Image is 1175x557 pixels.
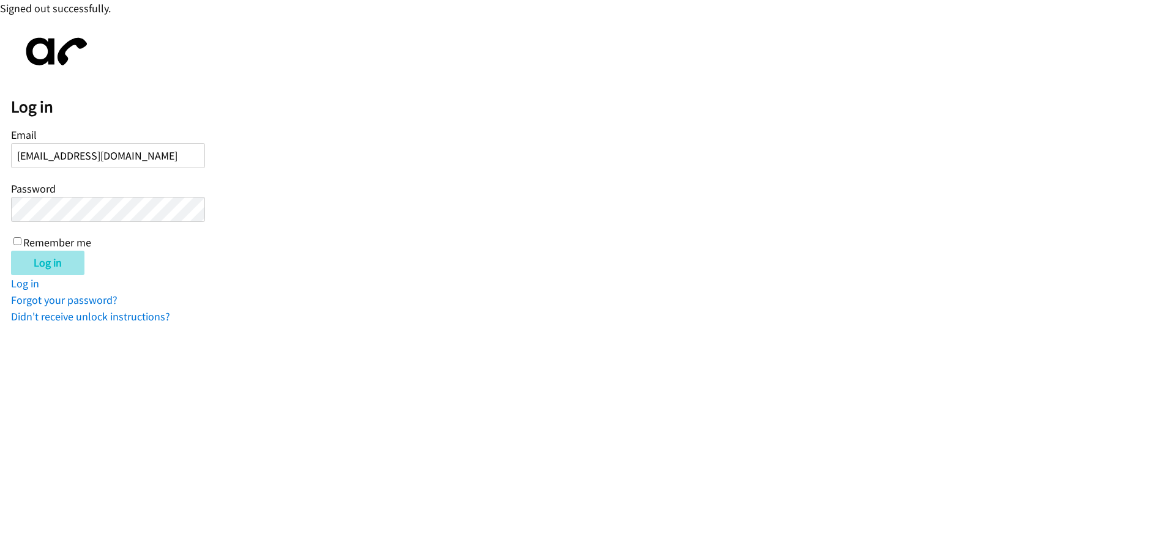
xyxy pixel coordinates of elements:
[11,128,37,142] label: Email
[11,182,56,196] label: Password
[11,293,117,307] a: Forgot your password?
[11,309,170,323] a: Didn't receive unlock instructions?
[11,251,84,275] input: Log in
[23,235,91,249] label: Remember me
[11,97,1175,117] h2: Log in
[11,28,97,76] img: aphone-8a226864a2ddd6a5e75d1ebefc011f4aa8f32683c2d82f3fb0802fe031f96514.svg
[11,276,39,290] a: Log in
